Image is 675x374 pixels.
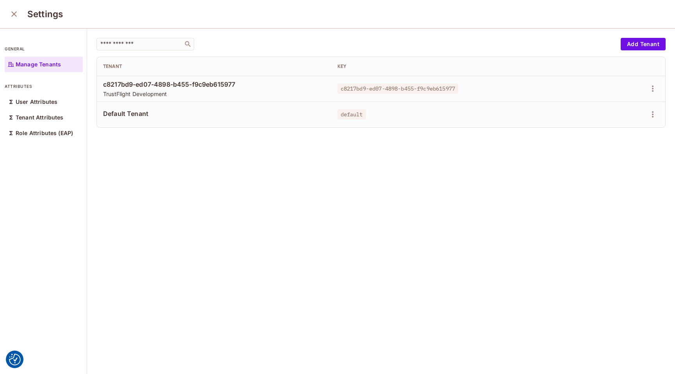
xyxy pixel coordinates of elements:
button: close [6,6,22,22]
p: Role Attributes (EAP) [16,130,73,136]
img: Revisit consent button [9,354,21,365]
p: Manage Tenants [16,61,61,68]
button: Consent Preferences [9,354,21,365]
p: Tenant Attributes [16,114,64,121]
h3: Settings [27,9,63,20]
button: Add Tenant [621,38,666,50]
p: attributes [5,83,83,89]
p: User Attributes [16,99,57,105]
span: Default Tenant [103,109,325,118]
span: default [337,109,366,119]
span: TrustFlight Development [103,90,325,98]
p: general [5,46,83,52]
div: Key [337,63,559,69]
span: c8217bd9-ed07-4898-b455-f9c9eb615977 [337,84,458,94]
span: c8217bd9-ed07-4898-b455-f9c9eb615977 [103,80,325,89]
div: Tenant [103,63,325,69]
